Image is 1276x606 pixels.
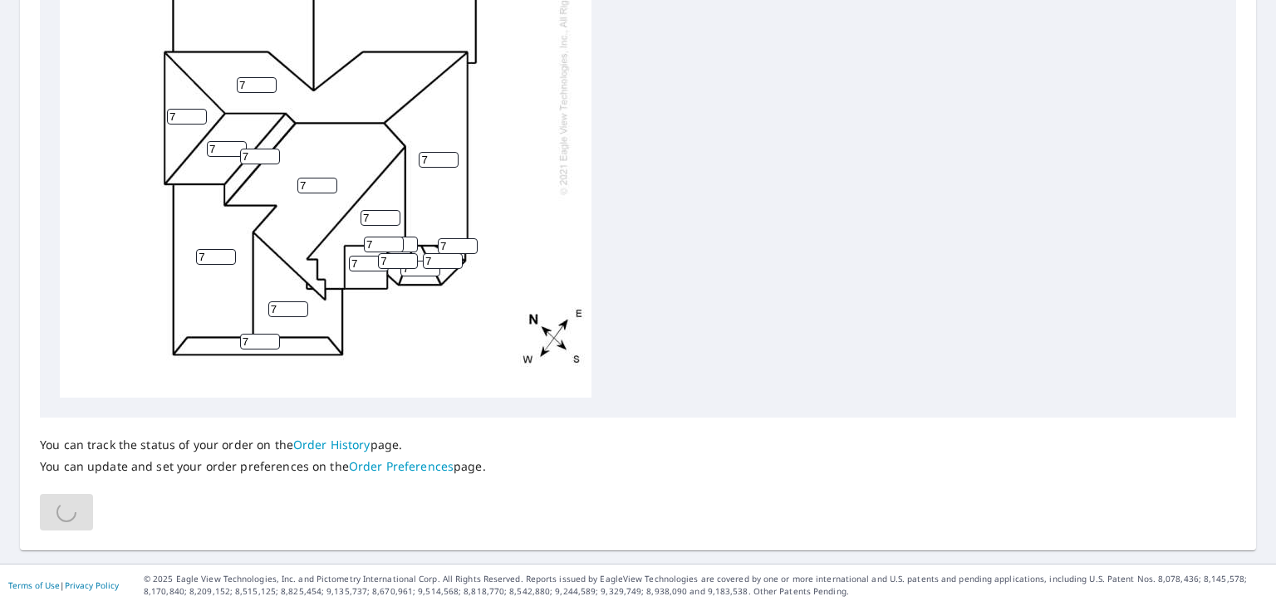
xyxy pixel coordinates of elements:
a: Terms of Use [8,579,60,591]
a: Order History [293,437,371,452]
p: © 2025 Eagle View Technologies, Inc. and Pictometry International Corp. All Rights Reserved. Repo... [144,573,1268,598]
a: Order Preferences [349,458,454,474]
a: Privacy Policy [65,579,119,591]
p: You can track the status of your order on the page. [40,437,486,452]
p: You can update and set your order preferences on the page. [40,459,486,474]
p: | [8,580,119,590]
